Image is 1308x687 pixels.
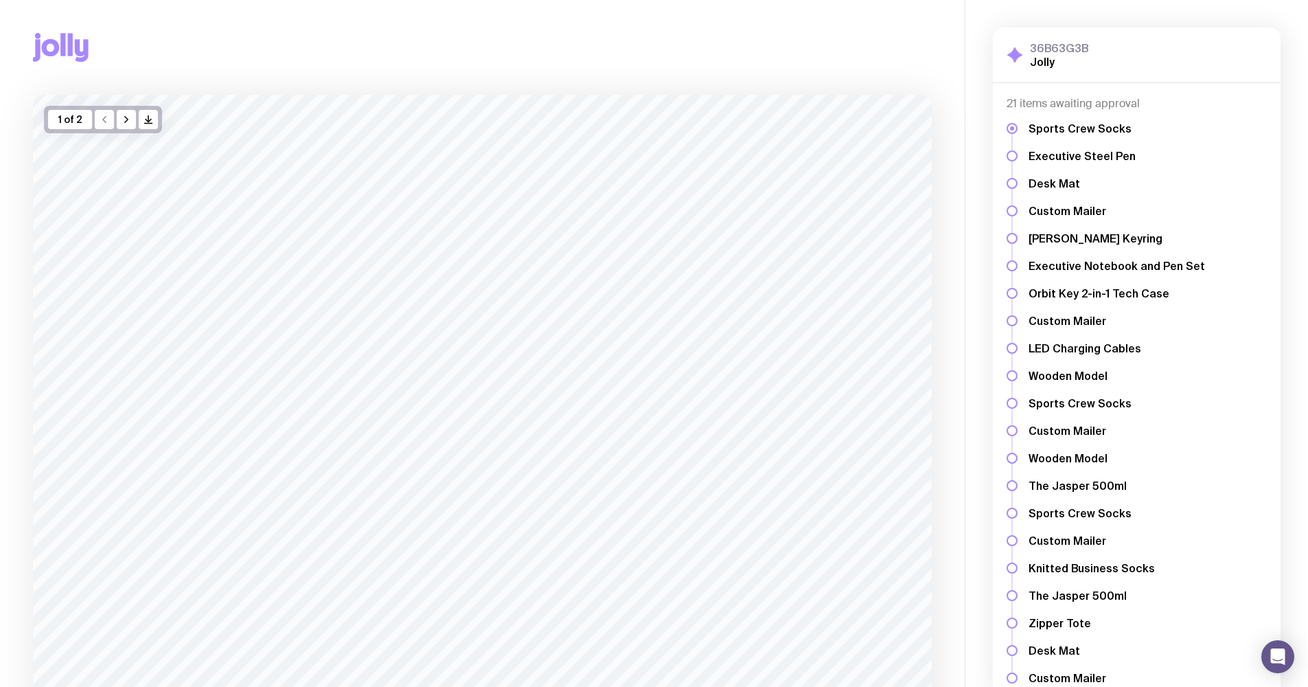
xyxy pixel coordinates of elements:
[1007,97,1267,111] h4: 21 items awaiting approval
[1029,259,1205,273] h5: Executive Notebook and Pen Set
[1029,451,1205,465] h5: Wooden Model
[139,110,158,129] button: />/>
[1030,41,1088,55] h3: 36B63G3B
[1029,122,1205,135] h5: Sports Crew Socks
[1029,616,1205,630] h5: Zipper Tote
[1029,286,1205,300] h5: Orbit Key 2-in-1 Tech Case
[1029,396,1205,410] h5: Sports Crew Socks
[1029,341,1205,355] h5: LED Charging Cables
[1029,424,1205,438] h5: Custom Mailer
[1029,506,1205,520] h5: Sports Crew Socks
[1029,232,1205,245] h5: [PERSON_NAME] Keyring
[145,116,152,124] g: /> />
[1030,55,1088,69] h2: Jolly
[48,110,92,129] div: 1 of 2
[1029,589,1205,602] h5: The Jasper 500ml
[1029,369,1205,383] h5: Wooden Model
[1029,671,1205,685] h5: Custom Mailer
[1029,314,1205,328] h5: Custom Mailer
[1029,204,1205,218] h5: Custom Mailer
[1029,177,1205,190] h5: Desk Mat
[1029,534,1205,548] h5: Custom Mailer
[1261,640,1294,673] div: Open Intercom Messenger
[1029,149,1205,163] h5: Executive Steel Pen
[1029,479,1205,493] h5: The Jasper 500ml
[1029,644,1205,657] h5: Desk Mat
[1029,561,1205,575] h5: Knitted Business Socks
